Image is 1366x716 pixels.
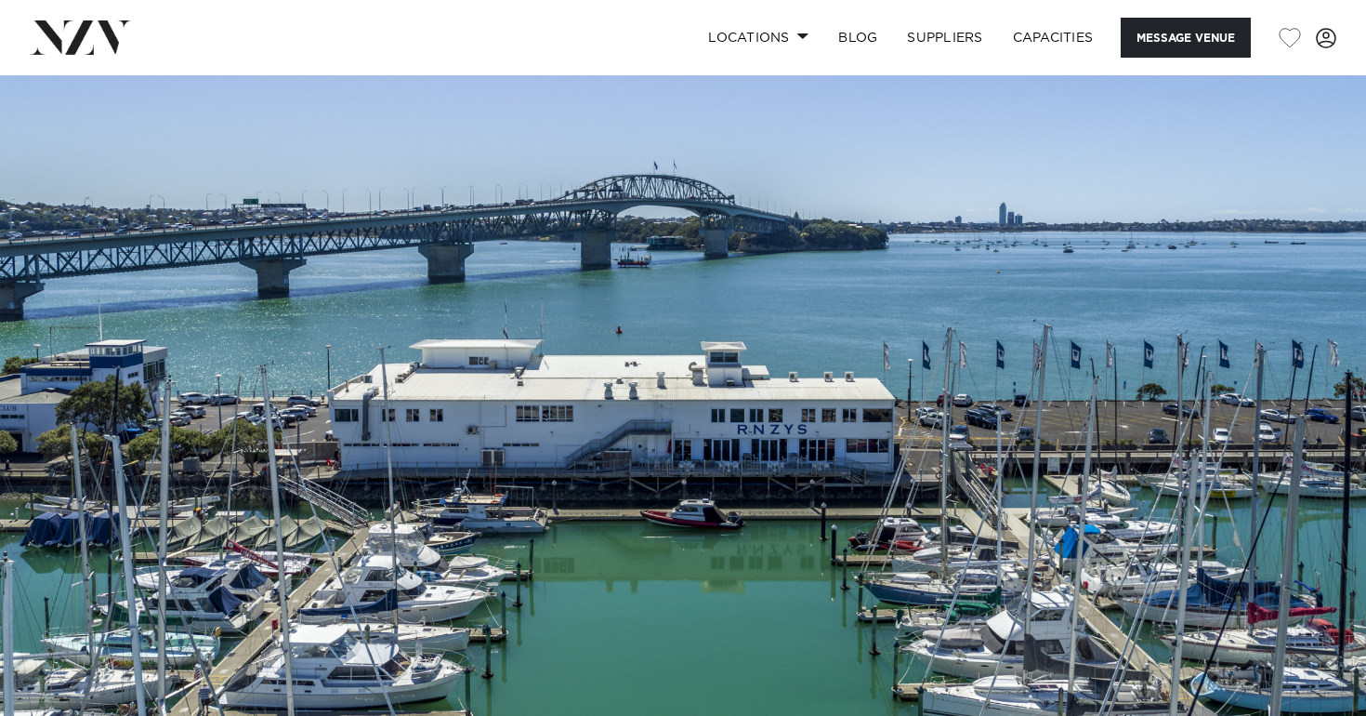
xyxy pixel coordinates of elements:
a: BLOG [823,18,892,58]
a: Capacities [998,18,1109,58]
button: Message Venue [1121,18,1251,58]
a: SUPPLIERS [892,18,997,58]
img: nzv-logo.png [30,20,131,54]
a: Locations [693,18,823,58]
